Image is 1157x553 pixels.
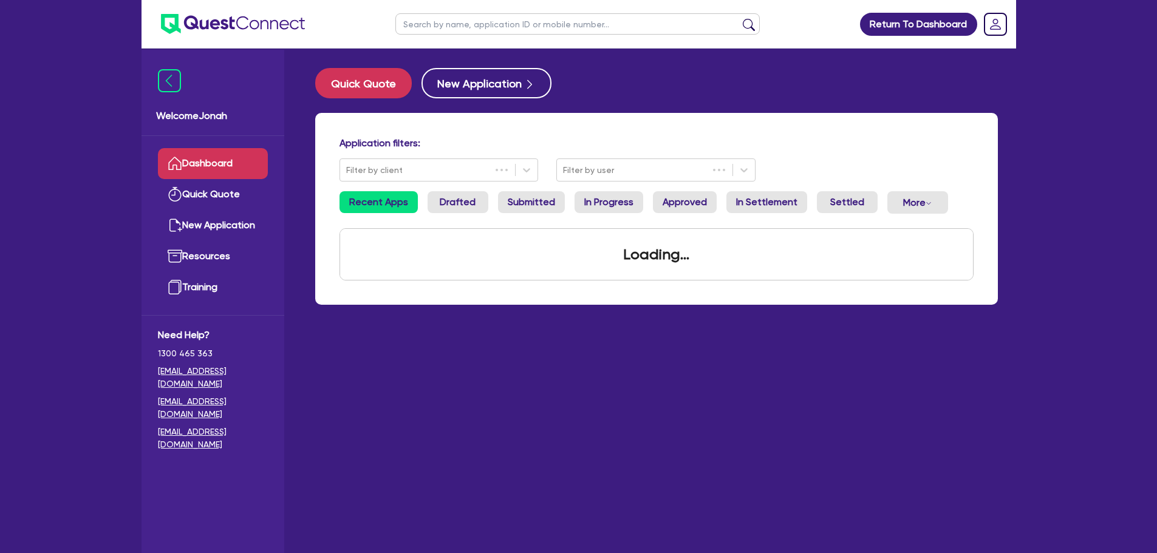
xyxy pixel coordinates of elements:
[168,280,182,294] img: training
[168,187,182,202] img: quick-quote
[887,191,948,214] button: Dropdown toggle
[817,191,878,213] a: Settled
[340,137,974,149] h4: Application filters:
[575,191,643,213] a: In Progress
[161,14,305,34] img: quest-connect-logo-blue
[498,191,565,213] a: Submitted
[340,191,418,213] a: Recent Apps
[860,13,977,36] a: Return To Dashboard
[156,109,270,123] span: Welcome Jonah
[422,68,551,98] button: New Application
[158,210,268,241] a: New Application
[609,229,704,280] div: Loading...
[158,179,268,210] a: Quick Quote
[315,68,412,98] button: Quick Quote
[158,347,268,360] span: 1300 465 363
[158,148,268,179] a: Dashboard
[168,249,182,263] img: resources
[428,191,488,213] a: Drafted
[158,426,268,451] a: [EMAIL_ADDRESS][DOMAIN_NAME]
[168,218,182,232] img: new-application
[395,13,760,35] input: Search by name, application ID or mobile number...
[158,328,268,342] span: Need Help?
[315,68,422,98] a: Quick Quote
[158,395,268,421] a: [EMAIL_ADDRESS][DOMAIN_NAME]
[158,365,268,390] a: [EMAIL_ADDRESS][DOMAIN_NAME]
[158,241,268,272] a: Resources
[158,69,181,92] img: icon-menu-close
[653,191,717,213] a: Approved
[158,272,268,303] a: Training
[980,8,1011,40] a: Dropdown toggle
[726,191,807,213] a: In Settlement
